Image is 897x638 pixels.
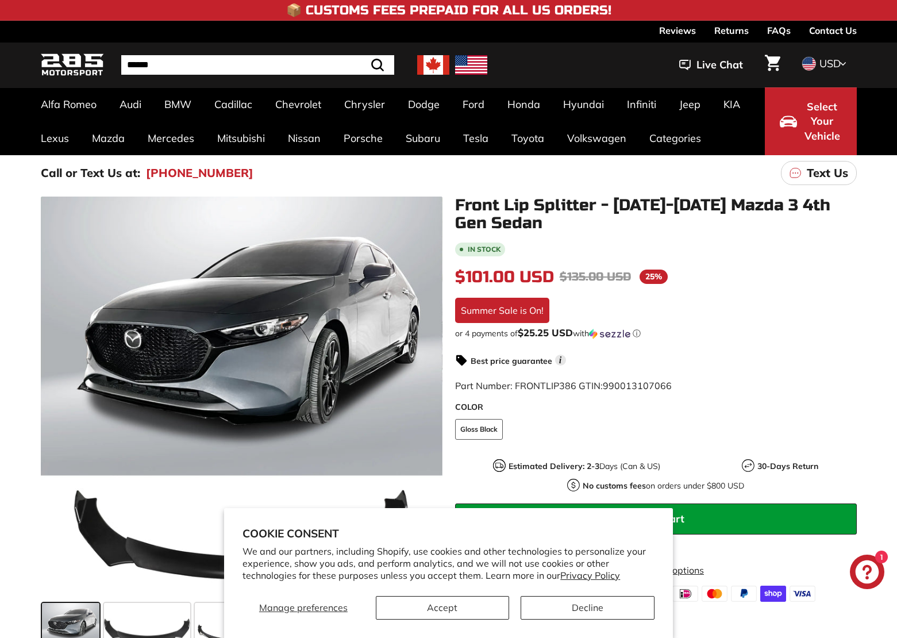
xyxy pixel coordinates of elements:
[640,270,668,284] span: 25%
[589,329,630,339] img: Sezzle
[468,246,501,253] b: In stock
[496,87,552,121] a: Honda
[394,121,452,155] a: Subaru
[521,596,655,620] button: Decline
[659,21,696,40] a: Reviews
[455,197,857,232] h1: Front Lip Splitter - [DATE]-[DATE] Mazda 3 4th Gen Sedan
[712,87,752,121] a: KIA
[455,401,857,413] label: COLOR
[136,121,206,155] a: Mercedes
[560,570,620,581] a: Privacy Policy
[555,355,566,366] span: i
[242,545,655,581] p: We and our partners, including Shopify, use cookies and other technologies to personalize your ex...
[702,586,727,602] img: master
[121,55,394,75] input: Search
[552,87,615,121] a: Hyundai
[203,87,264,121] a: Cadillac
[376,596,510,620] button: Accept
[29,121,80,155] a: Lexus
[757,461,818,471] strong: 30-Days Return
[615,87,668,121] a: Infiniti
[242,596,364,620] button: Manage preferences
[767,21,791,40] a: FAQs
[518,326,573,339] span: $25.25 USD
[333,87,396,121] a: Chrysler
[672,586,698,602] img: ideal
[781,161,857,185] a: Text Us
[790,586,815,602] img: visa
[452,121,500,155] a: Tesla
[41,164,140,182] p: Call or Text Us at:
[455,298,549,323] div: Summer Sale is On!
[259,602,348,613] span: Manage preferences
[583,480,744,492] p: on orders under $800 USD
[509,461,599,471] strong: Estimated Delivery: 2-3
[455,504,857,535] button: Add to cart
[455,328,857,339] div: or 4 payments of$25.25 USDwithSezzle Click to learn more about Sezzle
[846,555,888,592] inbox-online-store-chat: Shopify online store chat
[29,87,108,121] a: Alfa Romeo
[603,380,672,391] span: 990013107066
[509,460,660,472] p: Days (Can & US)
[276,121,332,155] a: Nissan
[556,121,638,155] a: Volkswagen
[668,87,712,121] a: Jeep
[819,57,841,70] span: USD
[286,3,611,17] h4: 📦 Customs Fees Prepaid for All US Orders!
[332,121,394,155] a: Porsche
[41,52,104,79] img: Logo_285_Motorsport_areodynamics_components
[758,45,787,84] a: Cart
[455,380,672,391] span: Part Number: FRONTLIP386 GTIN:
[809,21,857,40] a: Contact Us
[471,356,552,366] strong: Best price guarantee
[583,481,646,491] strong: No customs fees
[560,270,631,284] span: $135.00 USD
[451,87,496,121] a: Ford
[455,267,554,287] span: $101.00 USD
[500,121,556,155] a: Toyota
[765,87,857,155] button: Select Your Vehicle
[638,121,713,155] a: Categories
[396,87,451,121] a: Dodge
[696,57,743,72] span: Live Chat
[807,164,848,182] p: Text Us
[108,87,153,121] a: Audi
[455,328,857,339] div: or 4 payments of with
[803,99,842,144] span: Select Your Vehicle
[731,586,757,602] img: paypal
[153,87,203,121] a: BMW
[80,121,136,155] a: Mazda
[264,87,333,121] a: Chevrolet
[760,586,786,602] img: shopify_pay
[206,121,276,155] a: Mitsubishi
[664,51,758,79] button: Live Chat
[146,164,253,182] a: [PHONE_NUMBER]
[714,21,749,40] a: Returns
[242,526,655,540] h2: Cookie consent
